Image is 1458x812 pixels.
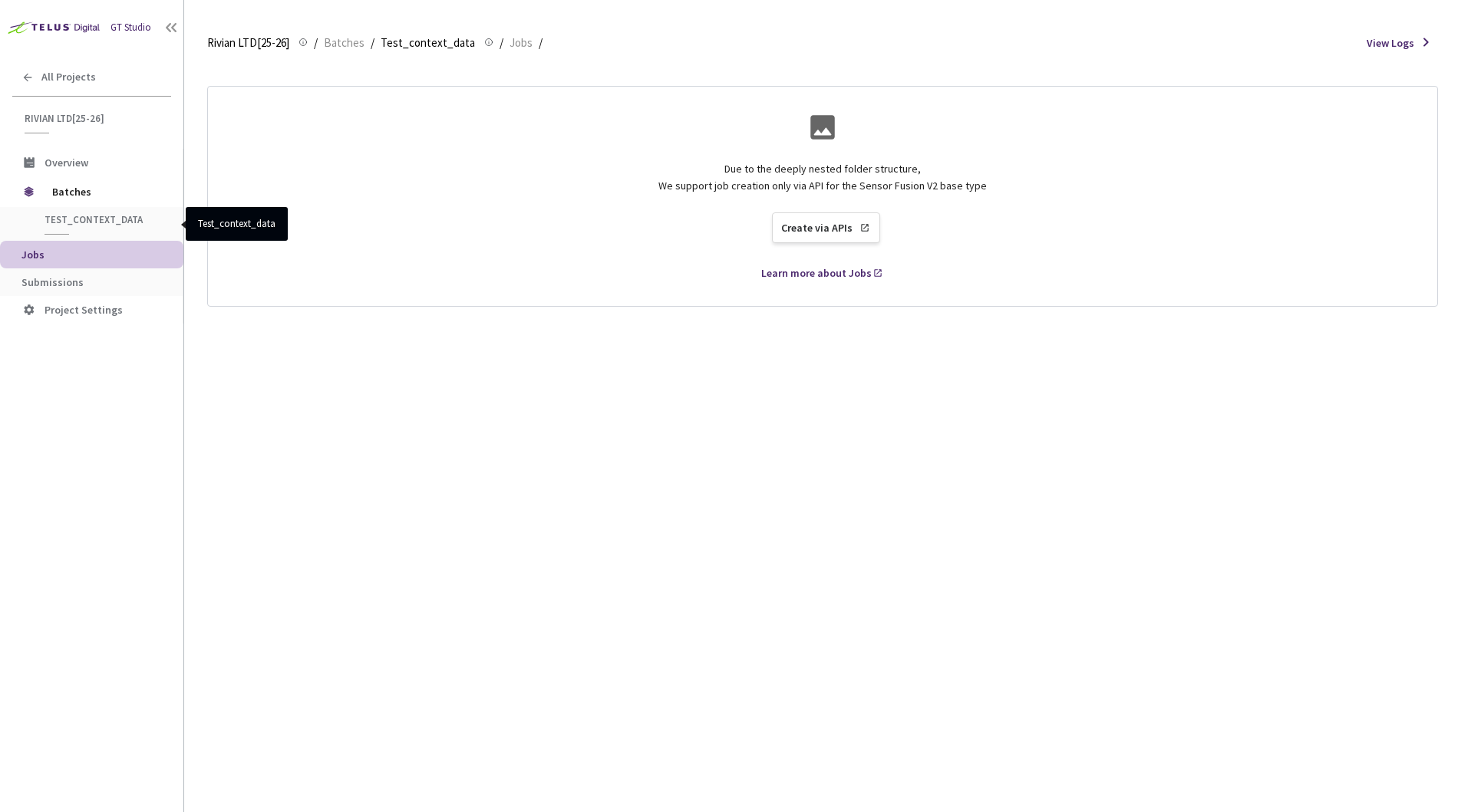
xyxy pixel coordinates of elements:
span: Batches [324,34,364,52]
li: / [314,34,318,52]
li: / [539,34,543,52]
span: Project Settings [45,303,123,317]
span: Overview [45,156,88,169]
a: Batches [321,34,368,51]
li: / [500,34,503,52]
div: We support job creation only via API for the Sensor Fusion V2 base type [233,177,1413,194]
div: Create via APIs [781,222,853,234]
span: Test_context_data [381,34,475,52]
span: Jobs [21,248,45,261]
li: / [371,34,374,52]
a: Jobs [506,34,536,51]
span: Test_context_data [45,213,158,226]
span: Rivian LTD[25-26] [25,112,162,125]
span: View Logs [1367,35,1414,51]
span: Submissions [21,275,84,289]
div: GT Studio [111,20,151,35]
span: Jobs [510,34,533,52]
div: Due to the deeply nested folder structure, [233,160,1413,177]
div: Learn more about Jobs [761,265,872,281]
span: Batches [52,176,157,207]
span: All Projects [41,71,96,84]
span: Rivian LTD[25-26] [207,34,289,52]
